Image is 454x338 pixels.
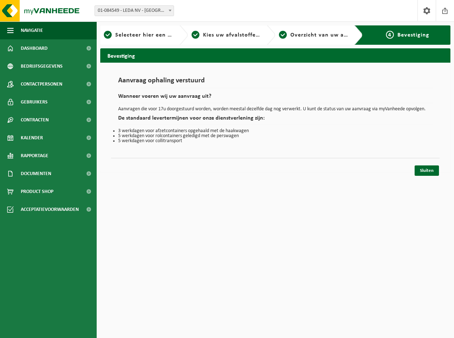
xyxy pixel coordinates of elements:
span: 01-084549 - LEDA NV - TORHOUT [95,6,174,16]
span: Gebruikers [21,93,48,111]
span: Contactpersonen [21,75,62,93]
span: Acceptatievoorwaarden [21,201,79,218]
h2: Bevestiging [100,48,450,62]
h2: Wanneer voeren wij uw aanvraag uit? [118,93,433,103]
li: 5 werkdagen voor collitransport [118,139,433,144]
span: Bevestiging [397,32,429,38]
li: 5 werkdagen voor rolcontainers geledigd met de perswagen [118,134,433,139]
span: 01-084549 - LEDA NV - TORHOUT [95,5,174,16]
span: 2 [192,31,199,39]
span: Overzicht van uw aanvraag [290,32,366,38]
span: Kies uw afvalstoffen en recipiënten [203,32,301,38]
span: 4 [386,31,394,39]
span: Kalender [21,129,43,147]
h2: De standaard levertermijnen voor onze dienstverlening zijn: [118,115,433,125]
a: Sluiten [415,165,439,176]
span: Contracten [21,111,49,129]
span: Bedrijfsgegevens [21,57,63,75]
p: Aanvragen die voor 17u doorgestuurd worden, worden meestal dezelfde dag nog verwerkt. U kunt de s... [118,107,433,112]
span: 1 [104,31,112,39]
a: 2Kies uw afvalstoffen en recipiënten [192,31,261,39]
a: 1Selecteer hier een vestiging [104,31,174,39]
span: 3 [279,31,287,39]
span: Dashboard [21,39,48,57]
a: 3Overzicht van uw aanvraag [279,31,349,39]
span: Rapportage [21,147,48,165]
li: 3 werkdagen voor afzetcontainers opgehaald met de haakwagen [118,129,433,134]
span: Navigatie [21,21,43,39]
span: Documenten [21,165,51,183]
h1: Aanvraag ophaling verstuurd [118,77,433,88]
span: Product Shop [21,183,53,201]
span: Selecteer hier een vestiging [115,32,193,38]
